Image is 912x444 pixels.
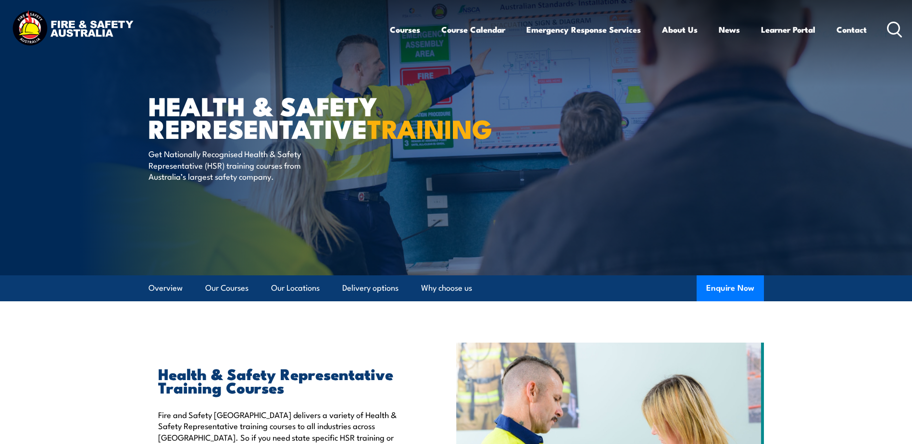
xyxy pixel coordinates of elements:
button: Enquire Now [697,275,764,301]
a: Emergency Response Services [526,17,641,42]
a: Delivery options [342,275,399,301]
a: Why choose us [421,275,472,301]
a: News [719,17,740,42]
h1: Health & Safety Representative [149,94,386,139]
a: Our Locations [271,275,320,301]
a: Courses [390,17,420,42]
a: Overview [149,275,183,301]
h2: Health & Safety Representative Training Courses [158,367,412,394]
p: Get Nationally Recognised Health & Safety Representative (HSR) training courses from Australia’s ... [149,148,324,182]
a: Contact [837,17,867,42]
a: Learner Portal [761,17,815,42]
a: Our Courses [205,275,249,301]
strong: TRAINING [367,108,492,148]
a: About Us [662,17,698,42]
a: Course Calendar [441,17,505,42]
